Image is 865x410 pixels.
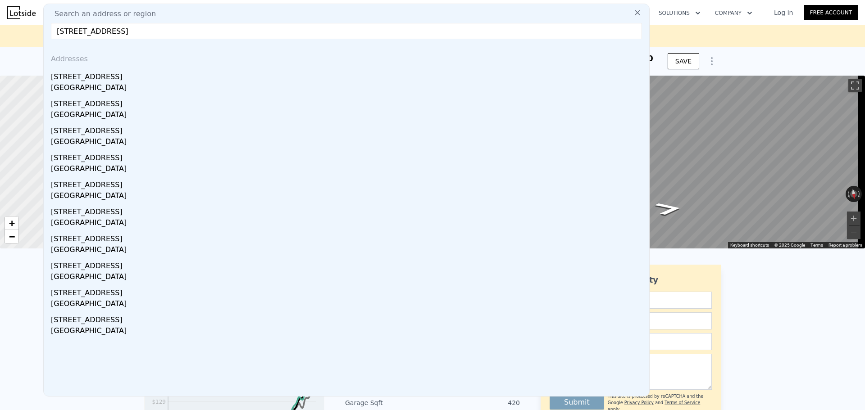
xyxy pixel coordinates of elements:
[51,298,646,311] div: [GEOGRAPHIC_DATA]
[51,257,646,271] div: [STREET_ADDRESS]
[152,399,166,405] tspan: $129
[846,186,851,202] button: Rotate counterclockwise
[47,46,646,68] div: Addresses
[763,8,804,17] a: Log In
[730,242,769,248] button: Keyboard shortcuts
[708,5,760,21] button: Company
[51,68,646,82] div: [STREET_ADDRESS]
[703,52,721,70] button: Show Options
[51,230,646,244] div: [STREET_ADDRESS]
[5,216,18,230] a: Zoom in
[847,225,860,239] button: Zoom out
[804,5,858,20] a: Free Account
[847,212,860,225] button: Zoom in
[51,176,646,190] div: [STREET_ADDRESS]
[651,5,708,21] button: Solutions
[7,6,36,19] img: Lotside
[51,284,646,298] div: [STREET_ADDRESS]
[849,185,858,203] button: Reset the view
[774,243,805,248] span: © 2025 Google
[51,163,646,176] div: [GEOGRAPHIC_DATA]
[810,243,823,248] a: Terms (opens in new tab)
[51,244,646,257] div: [GEOGRAPHIC_DATA]
[550,395,604,410] button: Submit
[51,122,646,136] div: [STREET_ADDRESS]
[51,325,646,338] div: [GEOGRAPHIC_DATA]
[51,149,646,163] div: [STREET_ADDRESS]
[668,53,699,69] button: SAVE
[829,243,862,248] a: Report a problem
[51,109,646,122] div: [GEOGRAPHIC_DATA]
[432,398,520,407] div: 420
[5,230,18,243] a: Zoom out
[47,9,156,19] span: Search an address or region
[624,400,654,405] a: Privacy Policy
[345,398,432,407] div: Garage Sqft
[51,271,646,284] div: [GEOGRAPHIC_DATA]
[51,311,646,325] div: [STREET_ADDRESS]
[51,82,646,95] div: [GEOGRAPHIC_DATA]
[51,95,646,109] div: [STREET_ADDRESS]
[51,217,646,230] div: [GEOGRAPHIC_DATA]
[665,400,700,405] a: Terms of Service
[644,199,693,218] path: Go West, E Princeton St
[848,79,862,92] button: Toggle fullscreen view
[9,217,15,229] span: +
[9,231,15,242] span: −
[51,23,642,39] input: Enter an address, city, region, neighborhood or zip code
[51,203,646,217] div: [STREET_ADDRESS]
[51,190,646,203] div: [GEOGRAPHIC_DATA]
[51,136,646,149] div: [GEOGRAPHIC_DATA]
[857,186,862,202] button: Rotate clockwise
